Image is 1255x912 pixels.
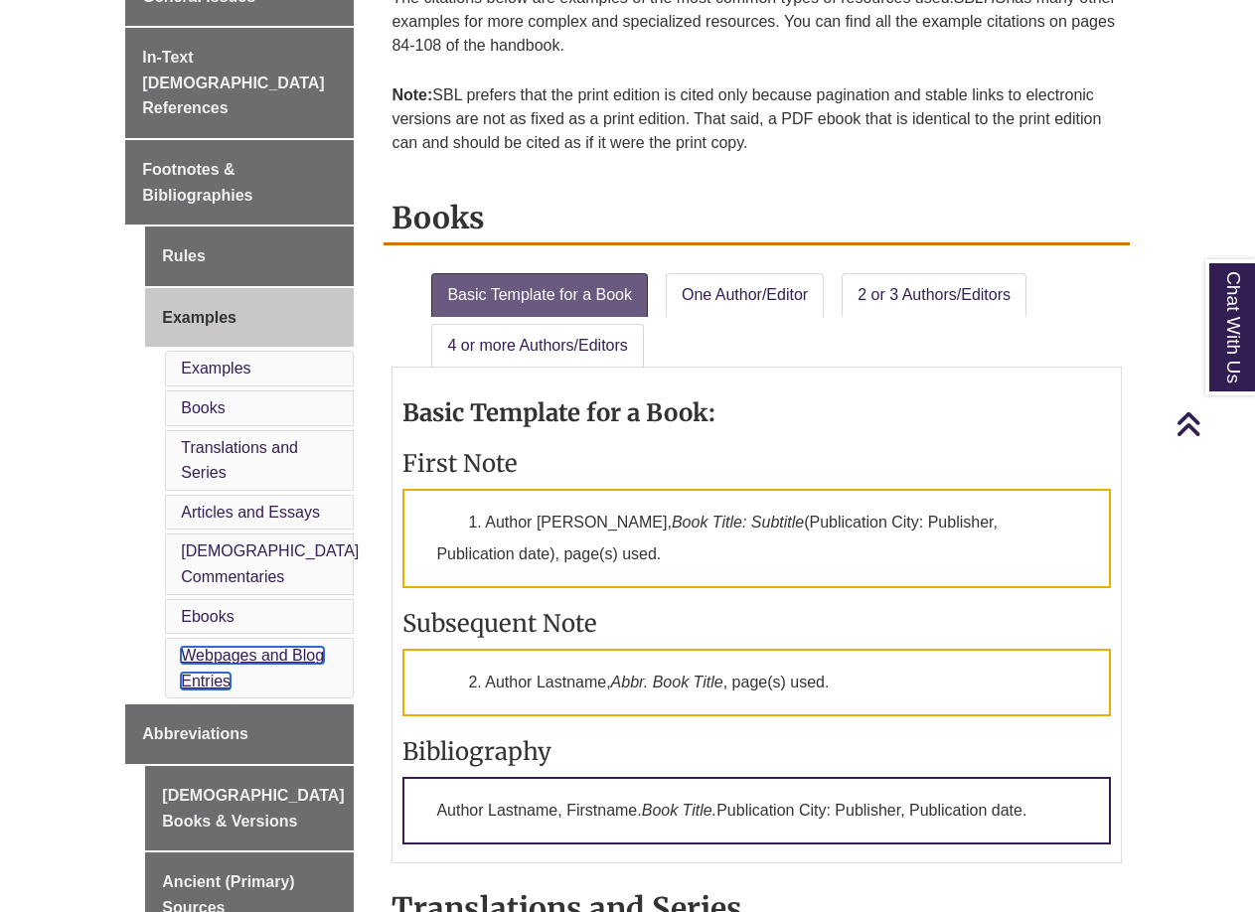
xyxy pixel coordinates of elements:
[384,193,1129,245] h2: Books
[181,399,225,416] a: Books
[181,608,234,625] a: Ebooks
[142,725,248,742] span: Abbreviations
[402,489,1110,588] p: 1. Author [PERSON_NAME], (Publication City: Publisher, Publication date), page(s) used.
[431,273,648,317] a: Basic Template for a Book
[611,674,723,690] em: Abbr. Book Title
[145,227,354,286] a: Rules
[431,324,643,368] a: 4 or more Authors/Editors
[181,439,298,482] a: Translations and Series
[142,49,324,116] span: In-Text [DEMOGRAPHIC_DATA] References
[402,397,715,428] strong: Basic Template for a Book:
[392,86,432,103] strong: Note:
[392,76,1121,163] p: SBL prefers that the print edition is cited only because pagination and stable links to electroni...
[145,766,354,850] a: [DEMOGRAPHIC_DATA] Books & Versions
[145,288,354,348] a: Examples
[181,542,359,585] a: [DEMOGRAPHIC_DATA] Commentaries
[402,736,1110,767] h3: Bibliography
[181,504,320,521] a: Articles and Essays
[181,360,250,377] a: Examples
[842,273,1026,317] a: 2 or 3 Authors/Editors
[402,608,1110,639] h3: Subsequent Note
[642,802,716,819] em: Book Title.
[125,140,354,225] a: Footnotes & Bibliographies
[181,647,324,689] a: Webpages and Blog Entries
[672,514,804,531] em: Book Title: Subtitle
[125,704,354,764] a: Abbreviations
[402,649,1110,716] p: 2. Author Lastname, , page(s) used.
[402,777,1110,844] p: Author Lastname, Firstname. Publication City: Publisher, Publication date.
[125,28,354,138] a: In-Text [DEMOGRAPHIC_DATA] References
[1176,410,1250,437] a: Back to Top
[402,448,1110,479] h3: First Note
[666,273,824,317] a: One Author/Editor
[142,161,252,204] span: Footnotes & Bibliographies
